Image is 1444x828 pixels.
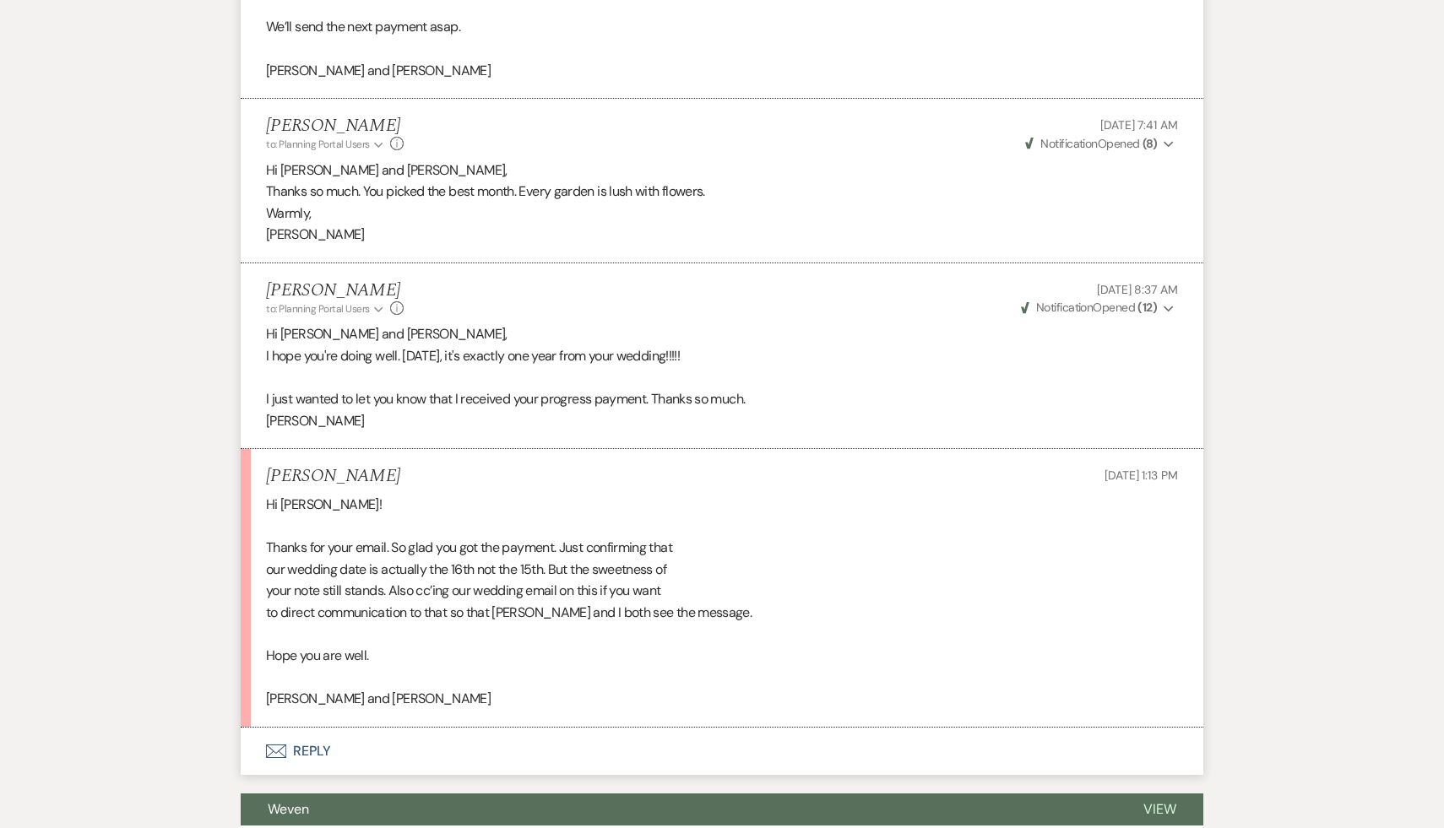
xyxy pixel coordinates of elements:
p: Hi [PERSON_NAME] and [PERSON_NAME], [266,323,1178,345]
p: I hope you're doing well. [DATE], it's exactly one year from your wedding!!!!! [266,345,1178,367]
p: Hi [PERSON_NAME] and [PERSON_NAME], [266,160,1178,181]
h5: [PERSON_NAME] [266,466,400,487]
span: [DATE] 8:37 AM [1097,282,1178,297]
button: Reply [241,728,1203,775]
p: I just wanted to let you know that I received your progress payment. Thanks so much. [266,388,1178,410]
button: View [1116,793,1203,825]
span: Notification [1040,136,1097,151]
span: Opened [1025,136,1157,151]
span: Weven [268,800,309,818]
span: [DATE] 1:13 PM [1105,468,1178,483]
p: Thanks so much. You picked the best month. Every garden is lush with flowers. [266,181,1178,203]
p: [PERSON_NAME] [266,224,1178,246]
span: Opened [1021,300,1158,315]
span: View [1143,800,1176,818]
h5: [PERSON_NAME] [266,116,404,137]
span: to: Planning Portal Users [266,138,370,151]
span: Notification [1036,300,1093,315]
p: Warmly, [266,203,1178,225]
span: [DATE] 7:41 AM [1100,117,1178,133]
strong: ( 8 ) [1143,136,1157,151]
span: to: Planning Portal Users [266,302,370,316]
div: Hi [PERSON_NAME]! Thanks for your email. So glad you got the payment. Just confirming that our we... [266,494,1178,710]
button: NotificationOpened (8) [1023,135,1178,153]
button: Weven [241,793,1116,825]
button: NotificationOpened (12) [1018,299,1178,317]
strong: ( 12 ) [1137,300,1157,315]
button: to: Planning Portal Users [266,301,386,317]
button: to: Planning Portal Users [266,137,386,152]
h5: [PERSON_NAME] [266,280,404,301]
p: [PERSON_NAME] [266,410,1178,432]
